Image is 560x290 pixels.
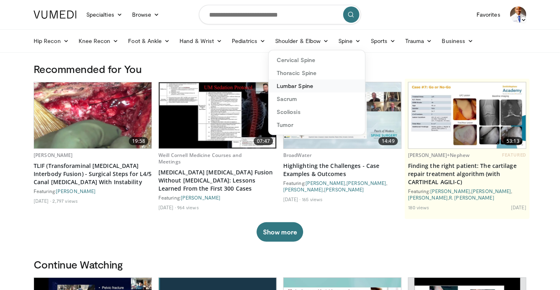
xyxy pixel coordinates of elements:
img: 2894c166-06ea-43da-b75e-3312627dae3b.620x360_q85_upscale.jpg [408,82,526,148]
a: [PERSON_NAME] [471,188,511,194]
li: [DATE] [283,196,301,202]
a: [PERSON_NAME] [306,180,345,186]
li: [DATE] [511,204,526,211]
li: 165 views [302,196,323,202]
a: R. [PERSON_NAME] [449,195,494,200]
a: 53:13 [408,82,526,148]
a: Sacrum [269,92,365,105]
a: [PERSON_NAME] [283,187,323,192]
li: 2,797 views [52,198,78,204]
span: 19:58 [129,137,148,145]
div: Featuring: , , , [283,180,402,193]
img: VuMedi Logo [34,11,77,19]
a: Trauma [400,33,437,49]
li: 180 views [408,204,430,211]
a: Sports [366,33,401,49]
div: Featuring: , , , [408,188,526,201]
span: 07:47 [254,137,273,145]
a: Lumbar Spine [269,79,365,92]
div: Featuring: [34,188,152,194]
a: Knee Recon [74,33,124,49]
a: Shoulder & Elbow [270,33,333,49]
a: TLIF (Transforaminal [MEDICAL_DATA] Interbody Fusion) - Surgical Steps for L4/5 Canal [MEDICAL_DA... [34,162,152,186]
li: [DATE] [158,204,176,211]
button: Show more [256,222,303,242]
a: [PERSON_NAME] [346,180,386,186]
a: Pediatrics [227,33,270,49]
a: Scoliosis [269,105,365,118]
a: [PERSON_NAME] [408,195,448,200]
h3: Recommended for You [34,62,526,75]
a: 19:58 [34,82,152,148]
div: Featuring: [158,194,277,201]
a: [PERSON_NAME] [324,187,364,192]
img: 55c4cc14-a047-45dc-91b7-efcccad56c5a.620x360_q85_upscale.jpg [34,82,152,148]
li: 964 views [177,204,199,211]
span: 53:13 [503,137,523,145]
a: Browse [127,6,165,23]
a: 07:47 [159,82,276,148]
a: [PERSON_NAME]+Nephew [408,152,470,159]
img: 38f6df16-e76a-497c-b1f1-55ba7be3e150.620x360_q85_upscale.jpg [159,82,276,148]
a: Weill Cornell Medicine Courses and Meetings [158,152,242,165]
a: Hand & Wrist [175,33,227,49]
a: [PERSON_NAME] [34,152,73,159]
img: Avatar [510,6,526,23]
a: Finding the right patient: The cartilage repair treatment algorithm (with CARTIHEAL AGILI-C) [408,162,526,186]
a: Hip Recon [29,33,74,49]
a: BroadWater [283,152,312,159]
h3: Continue Watching [34,258,526,271]
a: Favorites [472,6,505,23]
a: Highlighting the Challenges - Case Examples & Outcomes [283,162,402,178]
a: Spine [333,33,365,49]
a: Cervical Spine [269,54,365,67]
span: 14:49 [378,137,398,145]
span: FEATURED [502,152,526,158]
a: [PERSON_NAME] [430,188,470,194]
a: Tumor [269,118,365,131]
a: Thoracic Spine [269,67,365,79]
a: Business [437,33,479,49]
a: [PERSON_NAME] [56,188,96,194]
a: [MEDICAL_DATA] [MEDICAL_DATA] Fusion Without [MEDICAL_DATA]: Lessons Learned From the First 300 C... [158,168,277,193]
input: Search topics, interventions [199,5,361,24]
a: [PERSON_NAME] [181,195,220,200]
a: Specialties [81,6,127,23]
a: Foot & Ankle [124,33,175,49]
li: [DATE] [34,198,51,204]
